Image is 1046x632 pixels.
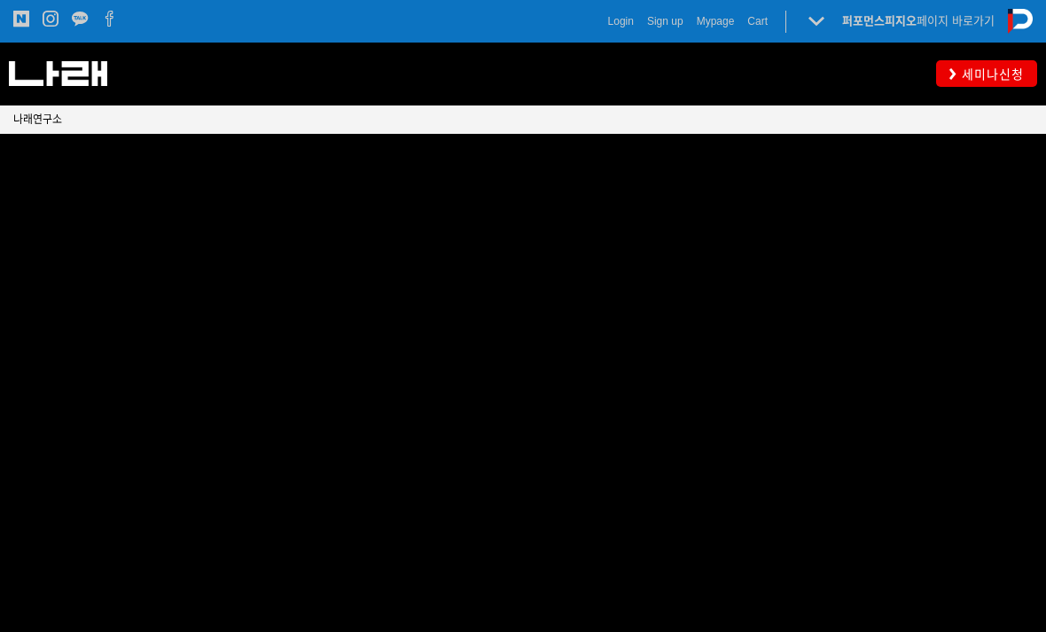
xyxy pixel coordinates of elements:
[842,14,917,27] strong: 퍼포먼스피지오
[13,111,62,129] a: 나래연구소
[936,60,1037,86] a: 세미나신청
[608,12,634,30] a: Login
[697,12,735,30] a: Mypage
[13,113,62,126] span: 나래연구소
[842,14,995,27] a: 퍼포먼스피지오페이지 바로가기
[956,66,1024,83] span: 세미나신청
[747,12,768,30] a: Cart
[647,12,683,30] a: Sign up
